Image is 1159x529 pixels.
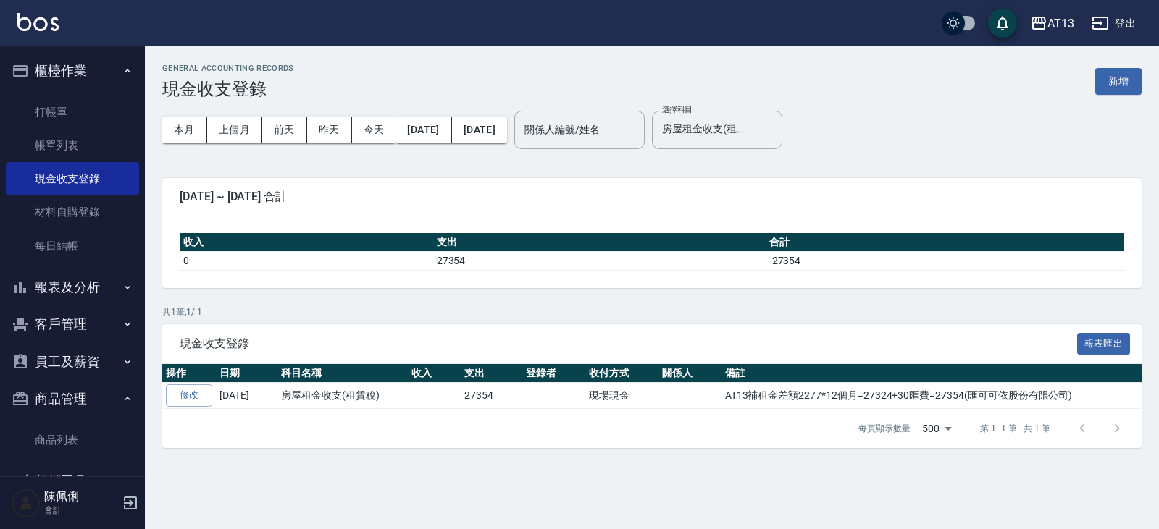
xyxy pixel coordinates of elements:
[12,488,41,517] img: Person
[6,305,139,343] button: 客戶管理
[180,190,1124,204] span: [DATE] ~ [DATE] 合計
[452,117,507,143] button: [DATE]
[352,117,396,143] button: 今天
[721,383,1142,409] td: AT13補租金差額2277*12個月=27324+30匯費=27354(匯可可依股份有限公司)
[858,422,911,435] p: 每頁顯示數量
[1047,14,1074,33] div: AT13
[277,364,408,383] th: 科目名稱
[396,117,451,143] button: [DATE]
[6,195,139,229] a: 材料自購登錄
[433,233,766,252] th: 支出
[207,117,262,143] button: 上個月
[585,364,658,383] th: 收付方式
[262,117,307,143] button: 前天
[1024,9,1080,38] button: AT13
[277,383,408,409] td: 房屋租金收支(租賃稅)
[1077,333,1131,355] button: 報表匯出
[433,251,766,270] td: 27354
[6,52,139,90] button: 櫃檯作業
[766,251,1124,270] td: -27354
[216,364,277,383] th: 日期
[6,343,139,381] button: 員工及薪資
[980,422,1050,435] p: 第 1–1 筆 共 1 筆
[1086,10,1142,37] button: 登出
[1077,336,1131,350] a: 報表匯出
[17,13,59,31] img: Logo
[6,423,139,457] a: 商品列表
[180,233,433,252] th: 收入
[162,79,294,99] h3: 現金收支登錄
[162,117,207,143] button: 本月
[1095,74,1142,88] a: 新增
[166,384,212,407] a: 修改
[6,462,139,500] button: 行銷工具
[180,337,1077,351] span: 現金收支登錄
[6,380,139,418] button: 商品管理
[988,9,1017,38] button: save
[461,383,522,409] td: 27354
[585,383,658,409] td: 現場現金
[522,364,585,383] th: 登錄者
[6,96,139,129] a: 打帳單
[6,162,139,195] a: 現金收支登錄
[461,364,522,383] th: 支出
[6,129,139,162] a: 帳單列表
[6,229,139,263] a: 每日結帳
[162,64,294,73] h2: GENERAL ACCOUNTING RECORDS
[6,268,139,306] button: 報表及分析
[216,383,277,409] td: [DATE]
[658,364,721,383] th: 關係人
[162,364,216,383] th: 操作
[44,504,118,517] p: 會計
[1095,68,1142,95] button: 新增
[180,251,433,270] td: 0
[721,364,1142,383] th: 備註
[307,117,352,143] button: 昨天
[408,364,461,383] th: 收入
[44,489,118,504] h5: 陳佩俐
[766,233,1124,252] th: 合計
[162,305,1142,318] p: 共 1 筆, 1 / 1
[662,104,693,115] label: 選擇科目
[916,409,957,448] div: 500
